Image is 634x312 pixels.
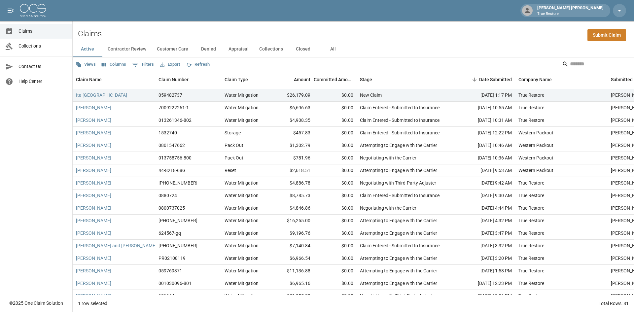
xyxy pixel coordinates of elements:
[158,117,192,123] div: 013261346-802
[314,290,357,302] div: $0.00
[456,215,515,227] div: [DATE] 4:32 PM
[360,129,440,136] div: Claim Entered - Submitted to Insurance
[360,155,416,161] div: Negotiating with the Carrier
[537,11,604,17] p: True Restore
[314,139,357,152] div: $0.00
[225,230,259,236] div: Water Mitigation
[254,41,288,57] button: Collections
[271,70,314,89] div: Amount
[158,92,182,98] div: 059482737
[271,215,314,227] div: $16,255.00
[518,70,552,89] div: Company Name
[360,104,440,111] div: Claim Entered - Submitted to Insurance
[194,41,223,57] button: Denied
[360,180,436,186] div: Negotiating with Third-Party Adjuster
[76,70,102,89] div: Claim Name
[456,177,515,190] div: [DATE] 9:42 AM
[225,70,248,89] div: Claim Type
[9,300,63,306] div: © 2025 One Claim Solution
[314,152,357,164] div: $0.00
[18,78,67,85] span: Help Center
[360,205,416,211] div: Negotiating with the Carrier
[73,41,634,57] div: dynamic tabs
[518,192,544,199] div: True Restore
[271,164,314,177] div: $2,618.51
[225,267,259,274] div: Water Mitigation
[515,70,608,89] div: Company Name
[456,127,515,139] div: [DATE] 12:22 PM
[158,267,182,274] div: 059769371
[271,277,314,290] div: $6,965.16
[535,5,606,17] div: [PERSON_NAME] [PERSON_NAME]
[74,59,97,70] button: Views
[158,293,181,299] div: 601644-gq
[158,255,186,261] div: PR02108119
[78,300,107,307] div: 1 row selected
[76,129,111,136] a: [PERSON_NAME]
[158,192,177,199] div: 0880724
[587,29,626,41] a: Submit Claim
[225,129,241,136] div: Storage
[76,142,111,149] a: [PERSON_NAME]
[314,114,357,127] div: $0.00
[318,41,348,57] button: All
[271,290,314,302] div: $21,355.28
[18,63,67,70] span: Contact Us
[518,180,544,186] div: True Restore
[518,142,553,149] div: Western Packout
[456,252,515,265] div: [DATE] 3:20 PM
[225,117,259,123] div: Water Mitigation
[152,41,194,57] button: Customer Care
[456,240,515,252] div: [DATE] 3:32 PM
[456,190,515,202] div: [DATE] 9:30 AM
[360,117,440,123] div: Claim Entered - Submitted to Insurance
[184,59,211,70] button: Refresh
[18,43,67,50] span: Collections
[225,217,259,224] div: Water Mitigation
[314,177,357,190] div: $0.00
[158,70,189,89] div: Claim Number
[271,152,314,164] div: $781.96
[155,70,221,89] div: Claim Number
[271,89,314,102] div: $26,179.09
[314,89,357,102] div: $0.00
[271,114,314,127] div: $4,908.35
[158,217,197,224] div: 300-0465420-2025
[456,114,515,127] div: [DATE] 10:31 AM
[223,41,254,57] button: Appraisal
[518,242,544,249] div: True Restore
[518,255,544,261] div: True Restore
[271,252,314,265] div: $6,966.54
[518,117,544,123] div: True Restore
[470,75,479,84] button: Sort
[76,242,157,249] a: [PERSON_NAME] and [PERSON_NAME]
[360,293,436,299] div: Negotiating with Third-Party Adjuster
[76,205,111,211] a: [PERSON_NAME]
[225,142,243,149] div: Pack Out
[78,29,102,39] h2: Claims
[518,92,544,98] div: True Restore
[225,205,259,211] div: Water Mitigation
[518,129,553,136] div: Western Packout
[456,265,515,277] div: [DATE] 1:58 PM
[76,167,111,174] a: [PERSON_NAME]
[360,242,440,249] div: Claim Entered - Submitted to Insurance
[360,217,437,224] div: Attempting to Engage with the Carrier
[158,167,186,174] div: 44-82T8-68G
[357,70,456,89] div: Stage
[360,230,437,236] div: Attempting to Engage with the Carrier
[271,190,314,202] div: $8,785.73
[456,164,515,177] div: [DATE] 9:53 AM
[518,230,544,236] div: True Restore
[158,59,182,70] button: Export
[599,300,629,307] div: Total Rows: 81
[518,280,544,287] div: True Restore
[158,205,185,211] div: 0800737025
[456,139,515,152] div: [DATE] 10:46 AM
[225,255,259,261] div: Water Mitigation
[314,70,353,89] div: Committed Amount
[294,70,310,89] div: Amount
[158,230,181,236] div: 624567-gq
[76,280,111,287] a: [PERSON_NAME]
[314,164,357,177] div: $0.00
